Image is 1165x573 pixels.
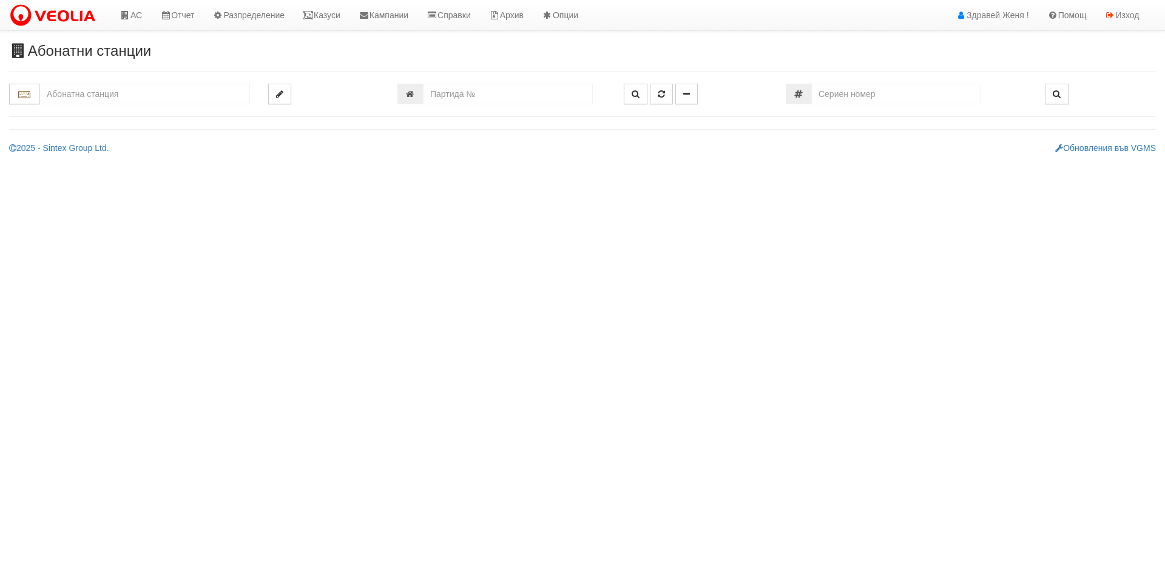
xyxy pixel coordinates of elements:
input: Сериен номер [811,84,981,104]
a: 2025 - Sintex Group Ltd. [9,143,109,153]
input: Абонатна станция [39,84,250,104]
img: VeoliaLogo.png [9,3,101,28]
input: Партида № [423,84,593,104]
h3: Абонатни станции [9,43,1156,59]
a: Обновления във VGMS [1055,143,1156,153]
